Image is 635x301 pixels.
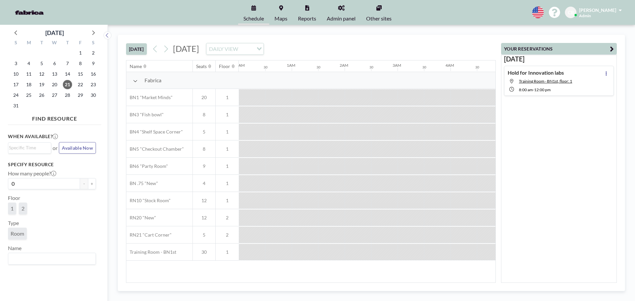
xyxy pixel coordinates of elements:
span: Monday, August 18, 2025 [24,80,33,89]
div: W [48,39,61,48]
span: 2 [21,205,24,212]
span: 20 [193,94,215,100]
span: Monday, August 4, 2025 [24,59,33,68]
button: [DATE] [126,43,147,55]
span: 5 [193,129,215,135]
span: 9 [193,163,215,169]
span: Sunday, August 3, 2025 [11,59,21,68]
span: Admin [579,13,591,18]
span: 1 [11,205,14,212]
label: Floor [8,195,20,201]
div: 30 [369,65,373,69]
span: Wednesday, August 13, 2025 [50,69,59,79]
span: Sunday, August 24, 2025 [11,91,21,100]
div: 1AM [287,63,295,68]
span: BN5 "Checkout Chamber" [126,146,184,152]
span: Tuesday, August 19, 2025 [37,80,46,89]
button: + [88,178,96,189]
span: 1 [216,249,239,255]
div: 2AM [340,63,348,68]
span: Friday, August 15, 2025 [76,69,85,79]
span: Room [11,230,24,237]
span: Friday, August 29, 2025 [76,91,85,100]
span: Other sites [366,16,392,21]
span: 2 [216,215,239,221]
span: 1 [216,129,239,135]
span: or [53,145,58,151]
span: Available Now [62,145,93,151]
span: 1 [216,112,239,118]
span: BN4 "Shelf Space Corner" [126,129,183,135]
span: BN6 "Party Room" [126,163,168,169]
h4: Hold for Innovation labs [508,69,564,76]
input: Search for option [9,144,47,151]
div: T [35,39,48,48]
span: Training Room - BN1st, floor: 1 [519,79,572,84]
button: Available Now [59,142,96,154]
span: Sunday, August 31, 2025 [11,101,21,110]
span: Friday, August 1, 2025 [76,48,85,57]
span: 1 [216,198,239,204]
span: Saturday, August 9, 2025 [89,59,98,68]
span: Saturday, August 2, 2025 [89,48,98,57]
div: 30 [475,65,479,69]
span: Wednesday, August 6, 2025 [50,59,59,68]
span: - [533,87,534,92]
span: Monday, August 25, 2025 [24,91,33,100]
div: Search for option [8,253,96,264]
span: 4 [193,180,215,186]
span: Admin panel [327,16,356,21]
div: S [10,39,22,48]
span: CB [568,10,574,16]
span: Maps [275,16,287,21]
div: 4AM [445,63,454,68]
h4: FIND RESOURCE [8,113,101,122]
span: Tuesday, August 5, 2025 [37,59,46,68]
span: Training Room - BN1st [126,249,176,255]
span: BN .75 "New" [126,180,158,186]
span: 8 [193,112,215,118]
div: Seats [196,63,207,69]
span: [DATE] [173,44,199,54]
span: Sunday, August 17, 2025 [11,80,21,89]
span: Thursday, August 21, 2025 [63,80,72,89]
span: 30 [193,249,215,255]
span: Thursday, August 7, 2025 [63,59,72,68]
span: RN10 "Stock Room" [126,198,171,204]
span: Sunday, August 10, 2025 [11,69,21,79]
input: Search for option [9,254,92,263]
span: 12 [193,198,215,204]
div: F [74,39,87,48]
span: Fabrica [145,77,161,84]
span: 12:00 PM [534,87,551,92]
span: Thursday, August 28, 2025 [63,91,72,100]
div: [DATE] [45,28,64,37]
input: Search for option [240,45,253,53]
div: S [87,39,100,48]
span: 1 [216,163,239,169]
span: Reports [298,16,316,21]
img: organization-logo [11,6,48,19]
div: Search for option [8,143,51,153]
span: Tuesday, August 12, 2025 [37,69,46,79]
div: 30 [264,65,268,69]
div: 30 [317,65,320,69]
span: Saturday, August 30, 2025 [89,91,98,100]
span: Friday, August 22, 2025 [76,80,85,89]
span: Saturday, August 16, 2025 [89,69,98,79]
span: Thursday, August 14, 2025 [63,69,72,79]
span: Monday, August 11, 2025 [24,69,33,79]
span: 5 [193,232,215,238]
h3: [DATE] [504,55,614,63]
div: Search for option [206,43,264,55]
span: Schedule [243,16,264,21]
span: 1 [216,180,239,186]
span: 8:00 AM [519,87,533,92]
span: 1 [216,94,239,100]
div: 30 [422,65,426,69]
label: Name [8,245,21,251]
span: BN3 "Fish bowl" [126,112,164,118]
span: Saturday, August 23, 2025 [89,80,98,89]
span: 1 [216,146,239,152]
span: Friday, August 8, 2025 [76,59,85,68]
